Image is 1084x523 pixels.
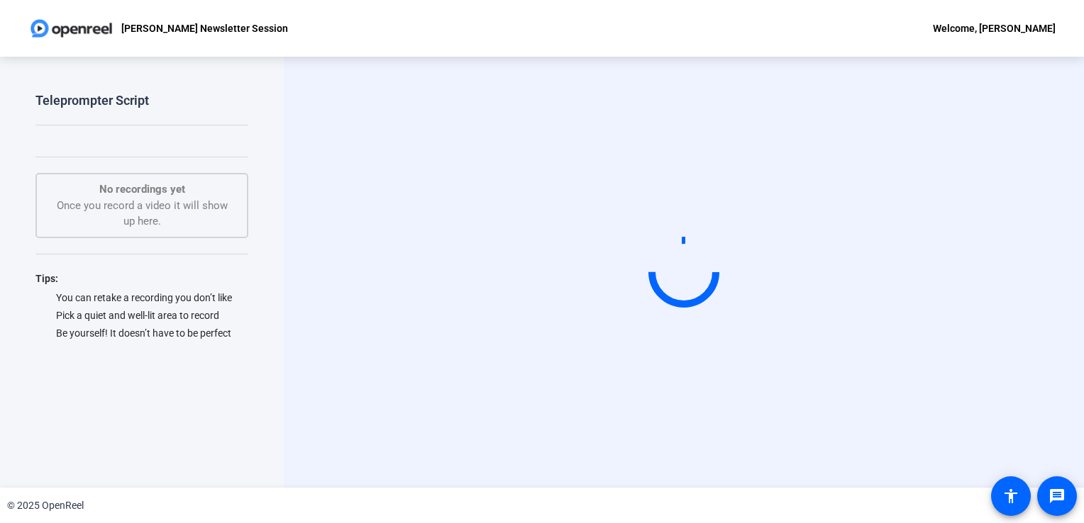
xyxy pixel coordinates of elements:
div: Welcome, [PERSON_NAME] [933,20,1056,37]
p: No recordings yet [51,181,233,198]
div: © 2025 OpenReel [7,498,84,513]
mat-icon: accessibility [1002,488,1019,505]
div: Pick a quiet and well-lit area to record [35,308,248,322]
img: OpenReel logo [28,14,114,43]
p: [PERSON_NAME] Newsletter Session [121,20,288,37]
div: Once you record a video it will show up here. [51,181,233,230]
div: Be yourself! It doesn’t have to be perfect [35,326,248,340]
mat-icon: message [1049,488,1066,505]
div: Teleprompter Script [35,92,149,109]
div: You can retake a recording you don’t like [35,291,248,305]
div: Tips: [35,270,248,287]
